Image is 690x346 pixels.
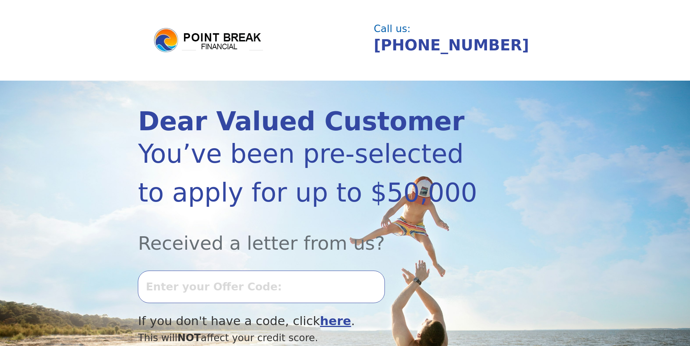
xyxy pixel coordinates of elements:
div: If you don't have a code, click . [138,312,490,330]
div: This will affect your credit score. [138,330,490,345]
div: Call us: [374,24,546,34]
input: Enter your Offer Code: [138,271,384,303]
span: NOT [177,332,201,343]
div: Dear Valued Customer [138,109,490,134]
a: here [320,314,351,328]
div: You’ve been pre-selected to apply for up to $50,000 [138,134,490,212]
img: logo.png [153,27,265,54]
a: [PHONE_NUMBER] [374,36,529,54]
div: Received a letter from us? [138,212,490,257]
